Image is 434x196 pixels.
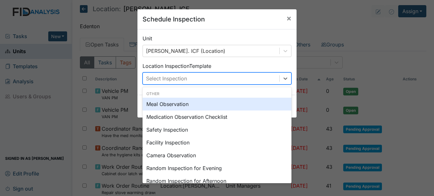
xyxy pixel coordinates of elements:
[143,110,291,123] div: Medication Observation Checklist
[146,47,225,55] div: [PERSON_NAME]. ICF (Location)
[143,175,291,187] div: Random Inspection for Afternoon
[143,136,291,149] div: Facility Inspection
[143,98,291,110] div: Meal Observation
[143,91,291,97] div: Other
[143,162,291,175] div: Random Inspection for Evening
[146,75,187,82] div: Select Inspection
[143,123,291,136] div: Safety Inspection
[143,62,211,70] label: Location Inspection Template
[143,14,205,24] h5: Schedule Inspection
[143,35,152,42] label: Unit
[286,13,291,23] span: ×
[143,149,291,162] div: Camera Observation
[281,9,297,27] button: Close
